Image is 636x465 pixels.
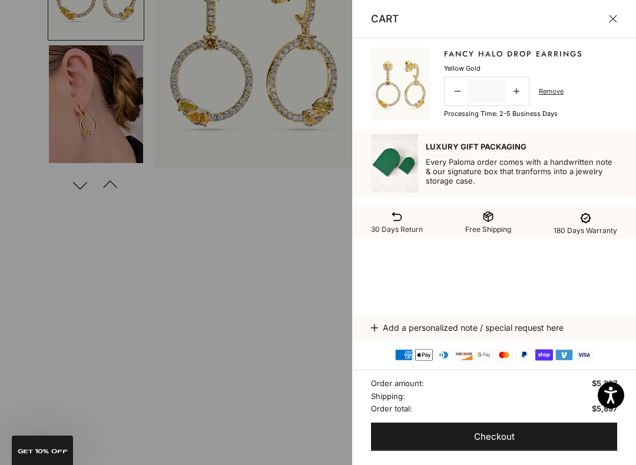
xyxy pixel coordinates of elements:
[426,142,617,151] p: Luxury Gift Packaging
[465,225,511,234] span: Free Shipping
[592,403,617,415] span: $5,897
[554,226,617,235] span: 180 Days Warranty
[474,430,515,444] span: Checkout
[12,436,73,465] div: GET 10% Off
[371,423,617,451] button: Checkout
[391,211,403,222] img: return-svgrepo-com.svg
[371,48,430,120] img: #YellowGold
[371,390,405,403] span: Shipping:
[371,377,424,390] span: Order amount:
[577,210,594,227] img: warranty-term-svgrepo-com.svg
[371,134,418,192] img: box_2.jpg
[371,11,399,27] p: Cart
[444,63,481,74] p: Yellow Gold
[444,48,583,60] a: Fancy Halo Drop Earrings
[371,225,423,234] span: 30 Days Return
[592,377,617,390] span: $5,897
[18,449,68,454] span: GET 10% Off
[482,211,494,222] img: shipping-box-01-svgrepo-com.svg
[444,108,558,119] p: Processing time: 2-5 business days
[426,157,617,185] p: Every Paloma order comes with a handwritten note & our signature box that tranforms into a jewelr...
[468,79,506,103] input: Change quantity
[371,403,412,415] span: Order total:
[539,86,564,97] a: Remove
[371,315,617,340] button: Add a personalized note / special request here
